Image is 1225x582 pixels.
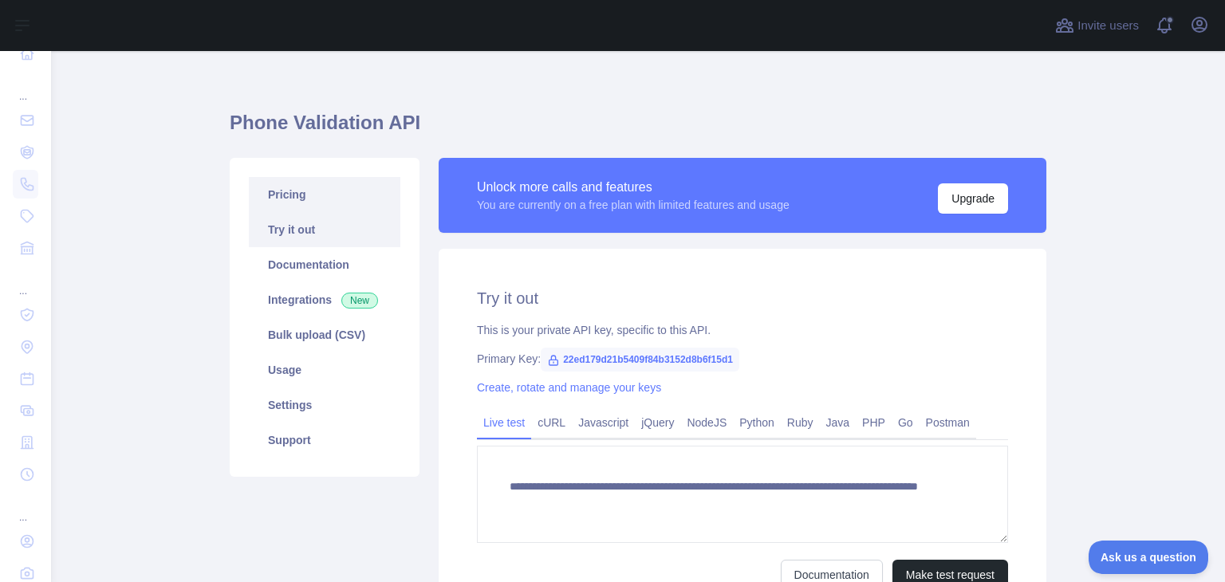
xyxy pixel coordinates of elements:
span: Invite users [1077,17,1139,35]
div: ... [13,492,38,524]
a: Go [892,410,920,435]
div: You are currently on a free plan with limited features and usage [477,197,790,213]
a: Support [249,423,400,458]
a: Bulk upload (CSV) [249,317,400,352]
button: Invite users [1052,13,1142,38]
button: Upgrade [938,183,1008,214]
a: Settings [249,387,400,423]
a: Java [820,410,857,435]
div: ... [13,71,38,103]
a: Postman [920,410,976,435]
div: Primary Key: [477,351,1008,367]
a: cURL [531,410,572,435]
span: 22ed179d21b5409f84b3152d8b6f15d1 [541,348,739,372]
a: Usage [249,352,400,387]
a: Try it out [249,212,400,247]
div: This is your private API key, specific to this API. [477,322,1008,338]
a: Ruby [781,410,820,435]
a: Create, rotate and manage your keys [477,381,661,394]
span: New [341,293,378,309]
div: Unlock more calls and features [477,178,790,197]
a: Integrations New [249,282,400,317]
div: ... [13,265,38,297]
a: Documentation [249,247,400,282]
h1: Phone Validation API [230,110,1046,148]
a: Python [733,410,781,435]
a: PHP [856,410,892,435]
a: Live test [477,410,531,435]
a: jQuery [635,410,680,435]
a: Javascript [572,410,635,435]
iframe: Toggle Customer Support [1089,541,1209,574]
h2: Try it out [477,287,1008,309]
a: NodeJS [680,410,733,435]
a: Pricing [249,177,400,212]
